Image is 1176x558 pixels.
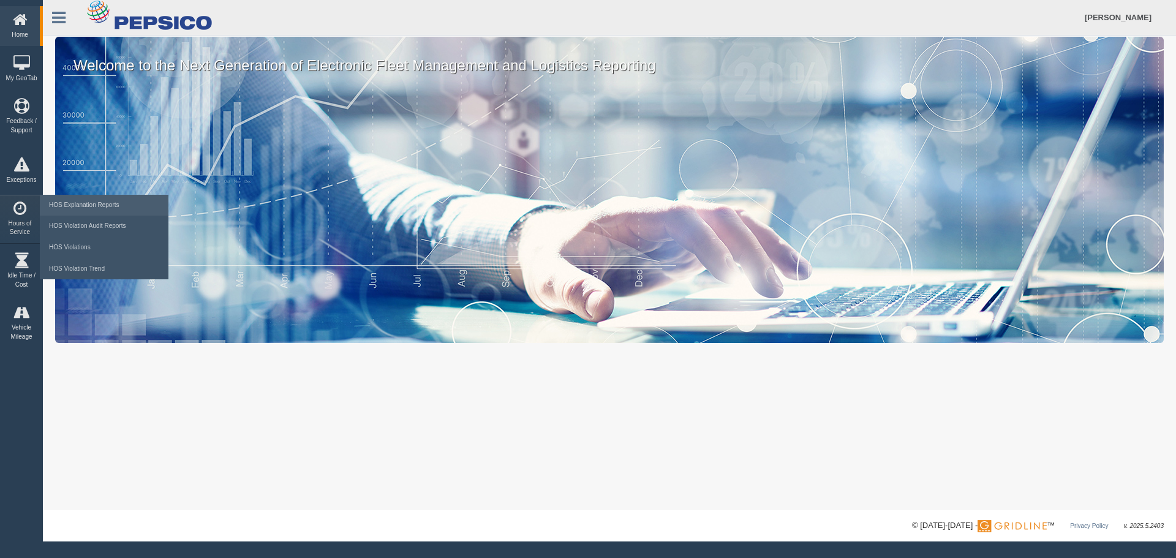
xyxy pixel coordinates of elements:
img: Gridline [978,520,1047,532]
div: © [DATE]-[DATE] - ™ [912,519,1164,532]
a: HOS Violations [46,237,162,258]
a: HOS Violation Audit Reports [46,216,162,237]
a: Privacy Policy [1070,522,1108,529]
a: HOS Violation Trend [46,258,162,280]
a: HOS Explanation Reports [46,195,162,216]
span: v. 2025.5.2403 [1124,522,1164,529]
p: Welcome to the Next Generation of Electronic Fleet Management and Logistics Reporting [55,37,1164,76]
